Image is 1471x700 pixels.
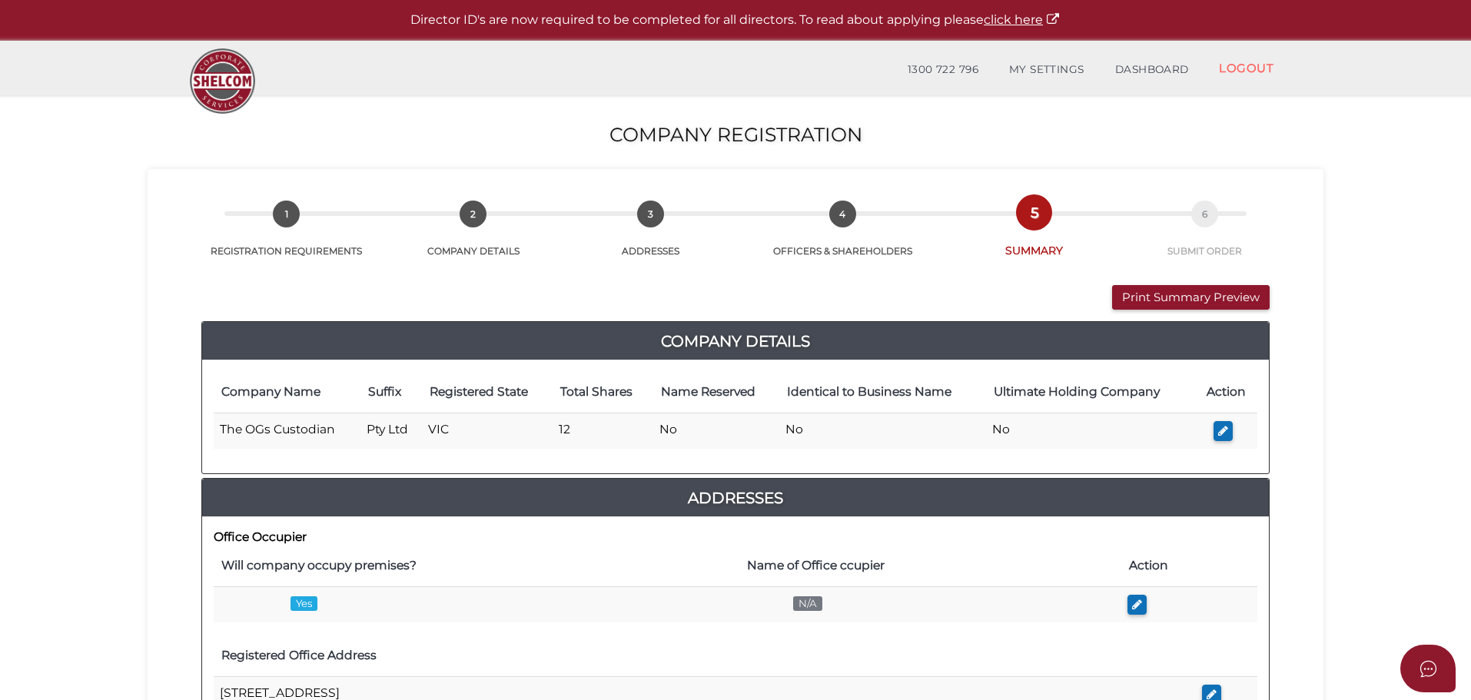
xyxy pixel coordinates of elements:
[779,413,986,449] td: No
[553,372,653,413] th: Total Shares
[1194,372,1257,413] th: Action
[360,413,422,449] td: Pty Ltd
[829,201,856,227] span: 4
[422,372,553,413] th: Registered State
[291,596,317,611] span: Yes
[214,413,360,449] td: The OGs Custodian
[360,372,422,413] th: Suffix
[1191,201,1218,227] span: 6
[1100,55,1204,85] a: DASHBOARD
[202,329,1269,353] a: Company Details
[387,217,560,257] a: 2COMPANY DETAILS
[214,546,739,586] th: Will company occupy premises?
[273,201,300,227] span: 1
[38,12,1433,29] p: Director ID's are now required to be completed for all directors. To read about applying please
[182,41,263,121] img: Logo
[1121,546,1257,586] th: Action
[1021,199,1048,226] span: 5
[653,372,779,413] th: Name Reserved
[984,12,1061,27] a: click here
[214,635,1196,676] th: Registered Office Address
[422,413,553,449] td: VIC
[986,413,1194,449] td: No
[186,217,387,257] a: 1REGISTRATION REQUIREMENTS
[793,596,822,611] span: N/A
[994,55,1100,85] a: MY SETTINGS
[779,372,986,413] th: Identical to Business Name
[653,413,779,449] td: No
[214,372,360,413] th: Company Name
[1112,285,1270,310] button: Print Summary Preview
[202,486,1269,510] a: Addresses
[460,201,486,227] span: 2
[637,201,664,227] span: 3
[892,55,994,85] a: 1300 722 796
[741,217,944,257] a: 4OFFICERS & SHAREHOLDERS
[553,413,653,449] td: 12
[1125,217,1285,257] a: 6SUBMIT ORDER
[944,216,1124,258] a: 5SUMMARY
[1400,645,1456,692] button: Open asap
[986,372,1194,413] th: Ultimate Holding Company
[214,529,307,544] b: Office Occupier
[560,217,741,257] a: 3ADDRESSES
[1204,52,1289,84] a: LOGOUT
[739,546,1121,586] th: Name of Office ccupier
